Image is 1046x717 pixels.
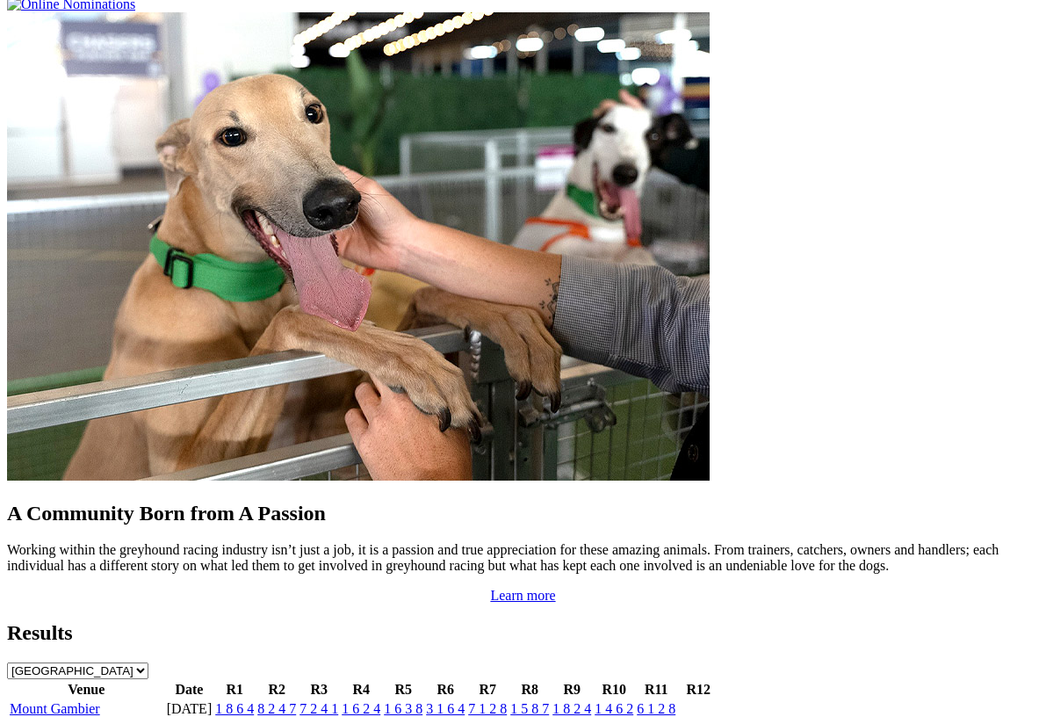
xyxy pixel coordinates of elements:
[299,701,338,716] a: 7 2 4 1
[7,621,1039,645] h2: Results
[490,588,555,603] a: Learn more
[299,681,339,699] th: R3
[510,701,549,716] a: 1 5 8 7
[383,681,423,699] th: R5
[426,701,465,716] a: 3 1 6 4
[678,681,718,699] th: R12
[552,701,591,716] a: 1 8 2 4
[425,681,465,699] th: R6
[468,701,507,716] a: 7 1 2 8
[637,701,675,716] a: 6 1 2 8
[595,701,633,716] a: 1 4 6 2
[214,681,255,699] th: R1
[215,701,254,716] a: 1 8 6 4
[467,681,508,699] th: R7
[384,701,422,716] a: 1 6 3 8
[166,681,213,699] th: Date
[257,701,296,716] a: 8 2 4 7
[552,681,592,699] th: R9
[636,681,676,699] th: R11
[10,701,100,716] a: Mount Gambier
[509,681,550,699] th: R8
[9,681,164,699] th: Venue
[594,681,634,699] th: R10
[342,701,380,716] a: 1 6 2 4
[341,681,381,699] th: R4
[256,681,297,699] th: R2
[7,12,710,481] img: Westy_Cropped.jpg
[7,502,1039,525] h2: A Community Born from A Passion
[7,542,1039,574] p: Working within the greyhound racing industry isn’t just a job, it is a passion and true appreciat...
